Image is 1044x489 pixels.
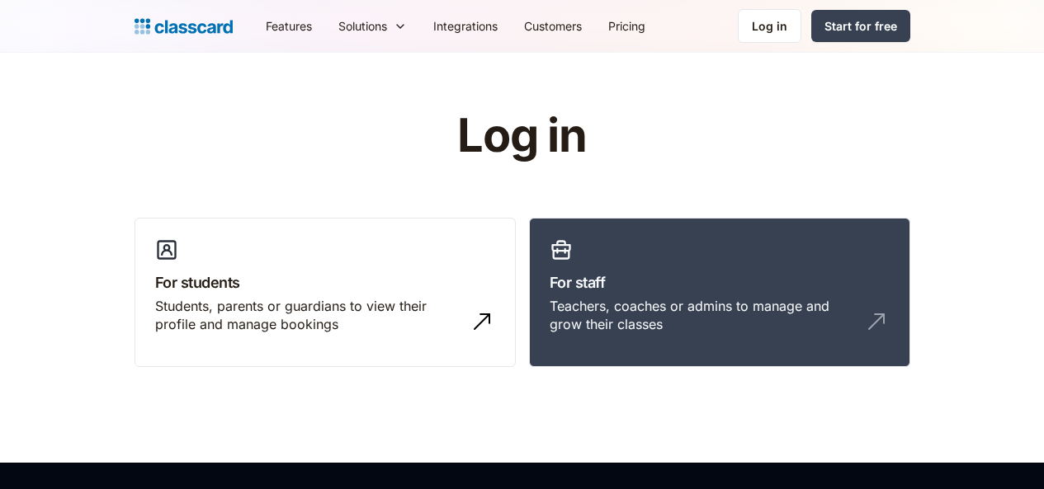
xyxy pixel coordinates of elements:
[420,7,511,45] a: Integrations
[135,15,233,38] a: home
[511,7,595,45] a: Customers
[811,10,910,42] a: Start for free
[338,17,387,35] div: Solutions
[325,7,420,45] div: Solutions
[135,218,516,368] a: For studentsStudents, parents or guardians to view their profile and manage bookings
[824,17,897,35] div: Start for free
[595,7,659,45] a: Pricing
[155,271,495,294] h3: For students
[529,218,910,368] a: For staffTeachers, coaches or admins to manage and grow their classes
[253,7,325,45] a: Features
[738,9,801,43] a: Log in
[752,17,787,35] div: Log in
[550,271,890,294] h3: For staff
[260,110,784,162] h1: Log in
[155,297,462,334] div: Students, parents or guardians to view their profile and manage bookings
[550,297,857,334] div: Teachers, coaches or admins to manage and grow their classes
